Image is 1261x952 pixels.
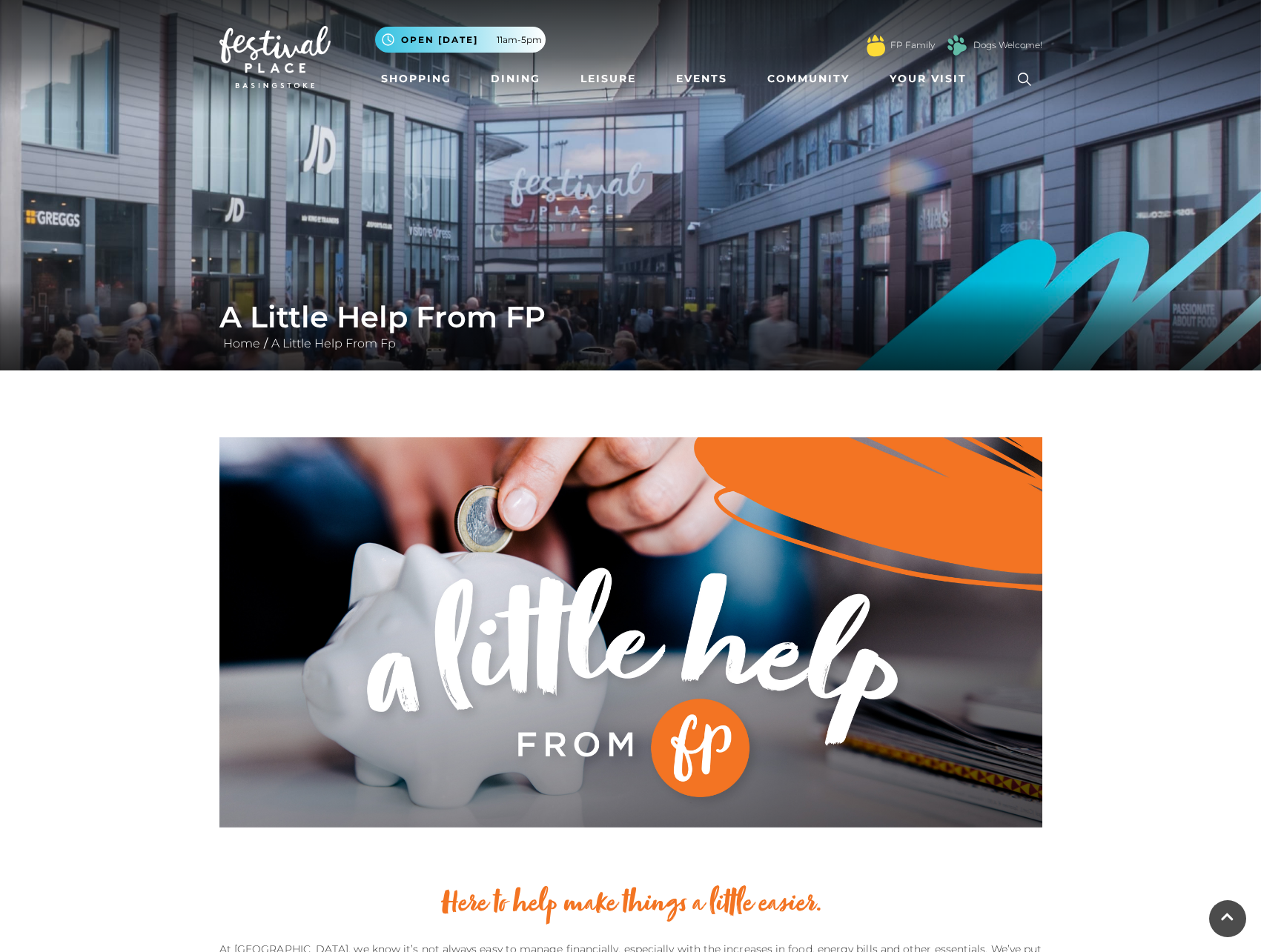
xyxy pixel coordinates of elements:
[884,65,980,93] a: Your Visit
[219,888,1042,922] h2: Here to help make things a little easier.
[973,39,1042,52] a: Dogs Welcome!
[219,299,1042,335] h1: A Little Help From FP
[375,27,546,53] button: Open [DATE] 11am-5pm
[219,26,331,88] img: Festival Place Logo
[268,336,400,350] a: A Little Help From Fp
[670,65,733,93] a: Events
[761,65,855,93] a: Community
[890,71,967,87] span: Your Visit
[575,65,642,93] a: Leisure
[375,65,457,93] a: Shopping
[890,39,935,52] a: FP Family
[219,336,264,350] a: Home
[497,33,542,47] span: 11am-5pm
[401,33,478,47] span: Open [DATE]
[208,299,1053,353] div: /
[485,65,546,93] a: Dining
